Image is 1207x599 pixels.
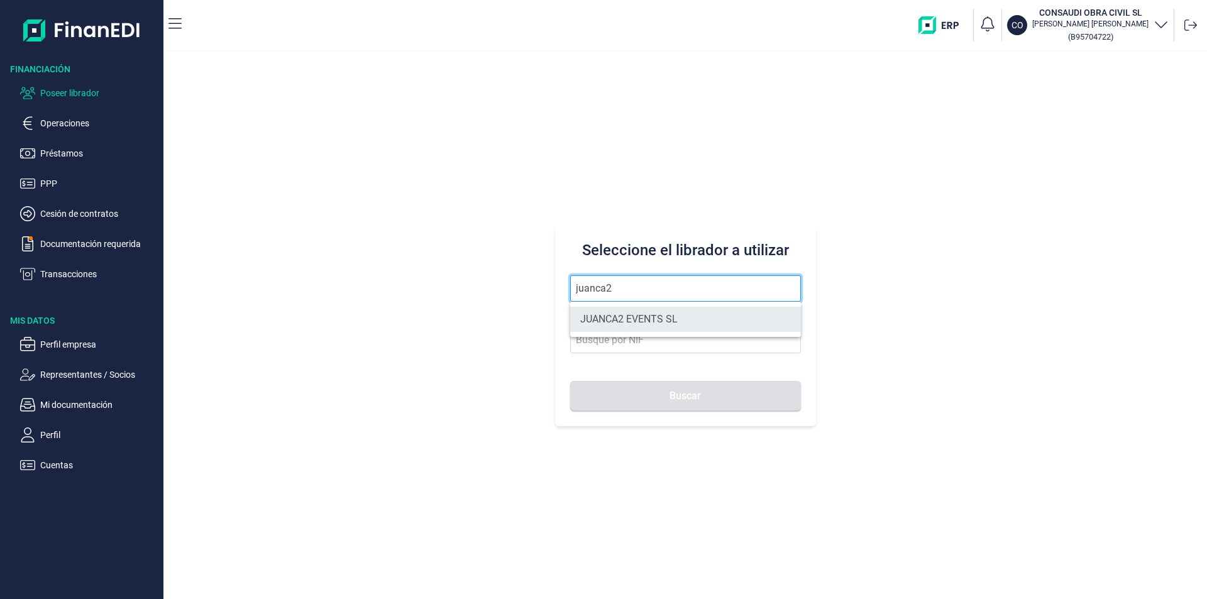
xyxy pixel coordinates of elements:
[40,236,158,251] p: Documentación requerida
[40,267,158,282] p: Transacciones
[40,176,158,191] p: PPP
[40,146,158,161] p: Préstamos
[570,381,801,411] button: Buscar
[40,427,158,442] p: Perfil
[570,240,801,260] h3: Seleccione el librador a utilizar
[40,337,158,352] p: Perfil empresa
[40,397,158,412] p: Mi documentación
[40,458,158,473] p: Cuentas
[1032,6,1149,19] h3: CONSAUDI OBRA CIVIL SL
[23,10,141,50] img: Logo de aplicación
[20,236,158,251] button: Documentación requerida
[40,367,158,382] p: Representantes / Socios
[40,116,158,131] p: Operaciones
[20,146,158,161] button: Préstamos
[1032,19,1149,29] p: [PERSON_NAME] [PERSON_NAME]
[40,85,158,101] p: Poseer librador
[20,116,158,131] button: Operaciones
[40,206,158,221] p: Cesión de contratos
[670,391,701,400] span: Buscar
[1011,19,1023,31] p: CO
[570,275,801,302] input: Seleccione la razón social
[20,337,158,352] button: Perfil empresa
[20,206,158,221] button: Cesión de contratos
[20,427,158,442] button: Perfil
[20,397,158,412] button: Mi documentación
[570,327,801,353] input: Busque por NIF
[20,458,158,473] button: Cuentas
[20,176,158,191] button: PPP
[918,16,968,34] img: erp
[20,367,158,382] button: Representantes / Socios
[1068,32,1113,41] small: Copiar cif
[20,267,158,282] button: Transacciones
[20,85,158,101] button: Poseer librador
[1007,6,1169,44] button: COCONSAUDI OBRA CIVIL SL[PERSON_NAME] [PERSON_NAME](B95704722)
[570,307,801,332] li: JUANCA2 EVENTS SL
